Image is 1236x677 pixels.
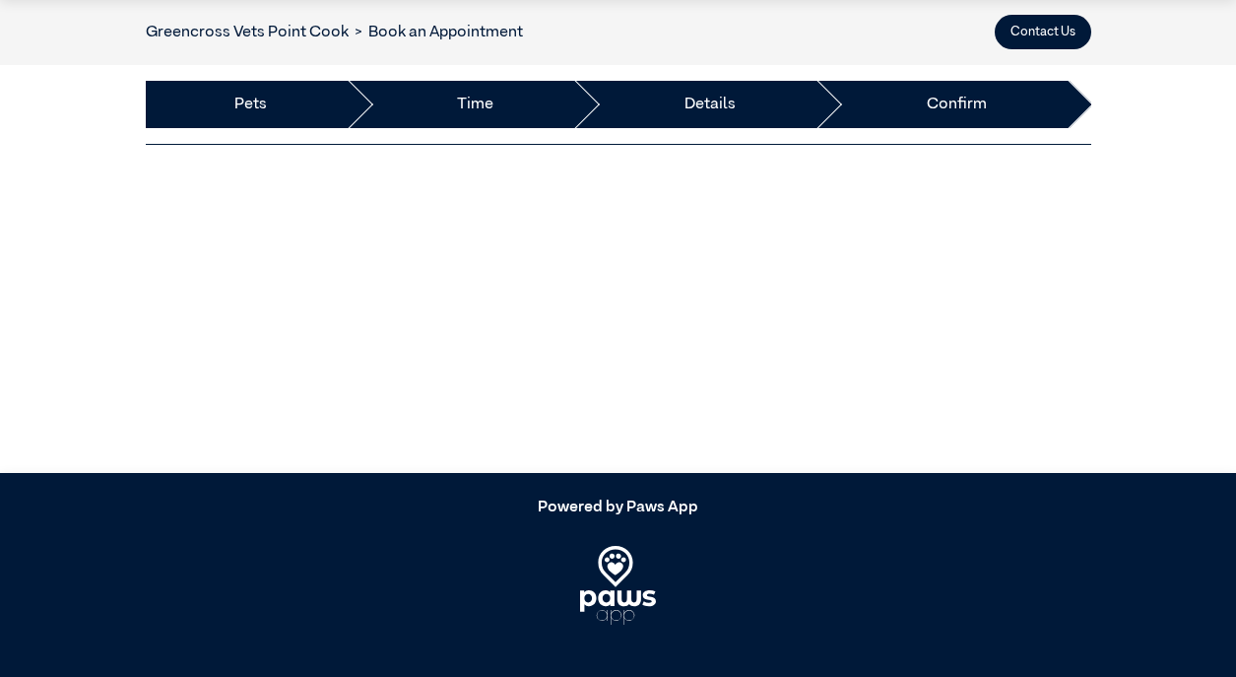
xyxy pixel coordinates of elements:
[457,93,493,116] a: Time
[349,21,524,44] li: Book an Appointment
[927,93,987,116] a: Confirm
[684,93,736,116] a: Details
[146,499,1091,517] h5: Powered by Paws App
[234,93,267,116] a: Pets
[146,21,524,44] nav: breadcrumb
[995,15,1091,49] button: Contact Us
[146,25,349,40] a: Greencross Vets Point Cook
[580,546,656,625] img: PawsApp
